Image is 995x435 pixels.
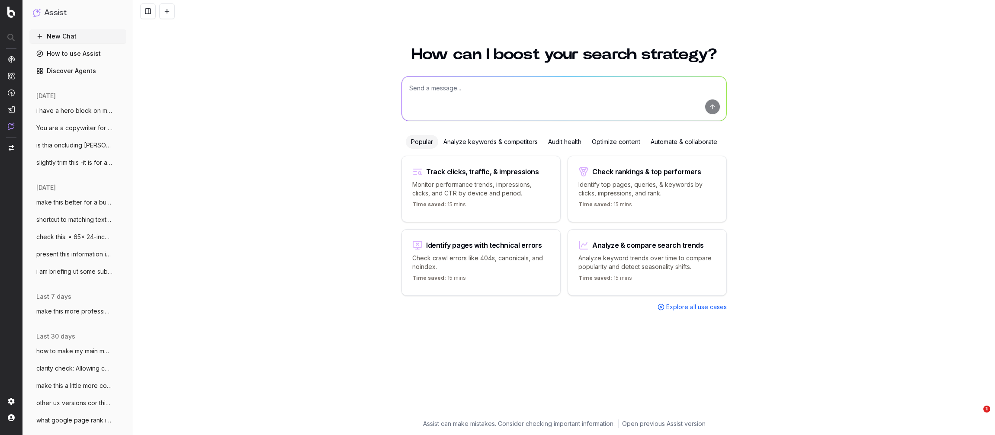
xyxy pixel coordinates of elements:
[426,242,542,249] div: Identify pages with technical errors
[36,250,112,259] span: present this information in a clear, tig
[36,233,112,241] span: check this: • 65x 24-inch Monitors: $13,
[423,419,615,428] p: Assist can make mistakes. Consider checking important information.
[29,156,126,170] button: slightly trim this -it is for a one page
[29,304,126,318] button: make this more professional: I hope this
[36,106,112,115] span: i have a hero block on my ecoomm iphone
[36,124,112,132] span: You are a copywriter for a large ecomm c
[29,265,126,278] button: i am briefing ut some sub category [PERSON_NAME]
[401,47,727,62] h1: How can I boost your search strategy?
[36,141,112,150] span: is thia oncluding [PERSON_NAME] and [PERSON_NAME]
[7,6,15,18] img: Botify logo
[8,56,15,63] img: Analytics
[29,104,126,118] button: i have a hero block on my ecoomm iphone
[29,247,126,261] button: present this information in a clear, tig
[29,195,126,209] button: make this better for a busines case: Sin
[36,158,112,167] span: slightly trim this -it is for a one page
[592,168,701,175] div: Check rankings & top performers
[36,364,112,373] span: clarity check: Allowing customers to ass
[587,135,645,149] div: Optimize content
[983,406,990,413] span: 1
[8,72,15,80] img: Intelligence
[29,230,126,244] button: check this: • 65x 24-inch Monitors: $13,
[412,201,446,208] span: Time saved:
[9,145,14,151] img: Switch project
[36,347,112,355] span: how to make my main monitor brighter -
[29,64,126,78] a: Discover Agents
[658,303,727,311] a: Explore all use cases
[578,275,632,285] p: 15 mins
[29,47,126,61] a: How to use Assist
[29,29,126,43] button: New Chat
[29,213,126,227] button: shortcut to matching text format in mac
[412,254,550,271] p: Check crawl errors like 404s, canonicals, and noindex.
[33,9,41,17] img: Assist
[8,122,15,130] img: Assist
[36,381,112,390] span: make this a little more conversational"
[44,7,67,19] h1: Assist
[29,361,126,375] button: clarity check: Allowing customers to ass
[666,303,727,311] span: Explore all use cases
[578,201,632,211] p: 15 mins
[29,121,126,135] button: You are a copywriter for a large ecomm c
[36,416,112,425] span: what google page rank in [PERSON_NAME]
[412,201,466,211] p: 15 mins
[36,292,71,301] span: last 7 days
[412,275,446,281] span: Time saved:
[29,379,126,393] button: make this a little more conversational"
[8,398,15,405] img: Setting
[645,135,722,149] div: Automate & collaborate
[36,198,112,207] span: make this better for a busines case: Sin
[29,138,126,152] button: is thia oncluding [PERSON_NAME] and [PERSON_NAME]
[426,168,539,175] div: Track clicks, traffic, & impressions
[33,7,123,19] button: Assist
[36,307,112,316] span: make this more professional: I hope this
[36,215,112,224] span: shortcut to matching text format in mac
[578,254,716,271] p: Analyze keyword trends over time to compare popularity and detect seasonality shifts.
[578,275,612,281] span: Time saved:
[543,135,587,149] div: Audit health
[8,106,15,113] img: Studio
[29,396,126,410] button: other ux versions cor this type of custo
[8,89,15,96] img: Activation
[29,413,126,427] button: what google page rank in [PERSON_NAME]
[29,344,126,358] button: how to make my main monitor brighter -
[406,135,438,149] div: Popular
[622,419,706,428] a: Open previous Assist version
[578,180,716,198] p: Identify top pages, queries, & keywords by clicks, impressions, and rank.
[438,135,543,149] div: Analyze keywords & competitors
[36,332,75,341] span: last 30 days
[592,242,704,249] div: Analyze & compare search trends
[412,275,466,285] p: 15 mins
[36,399,112,407] span: other ux versions cor this type of custo
[36,183,56,192] span: [DATE]
[36,267,112,276] span: i am briefing ut some sub category [PERSON_NAME]
[412,180,550,198] p: Monitor performance trends, impressions, clicks, and CTR by device and period.
[8,414,15,421] img: My account
[966,406,986,426] iframe: Intercom live chat
[578,201,612,208] span: Time saved:
[36,92,56,100] span: [DATE]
